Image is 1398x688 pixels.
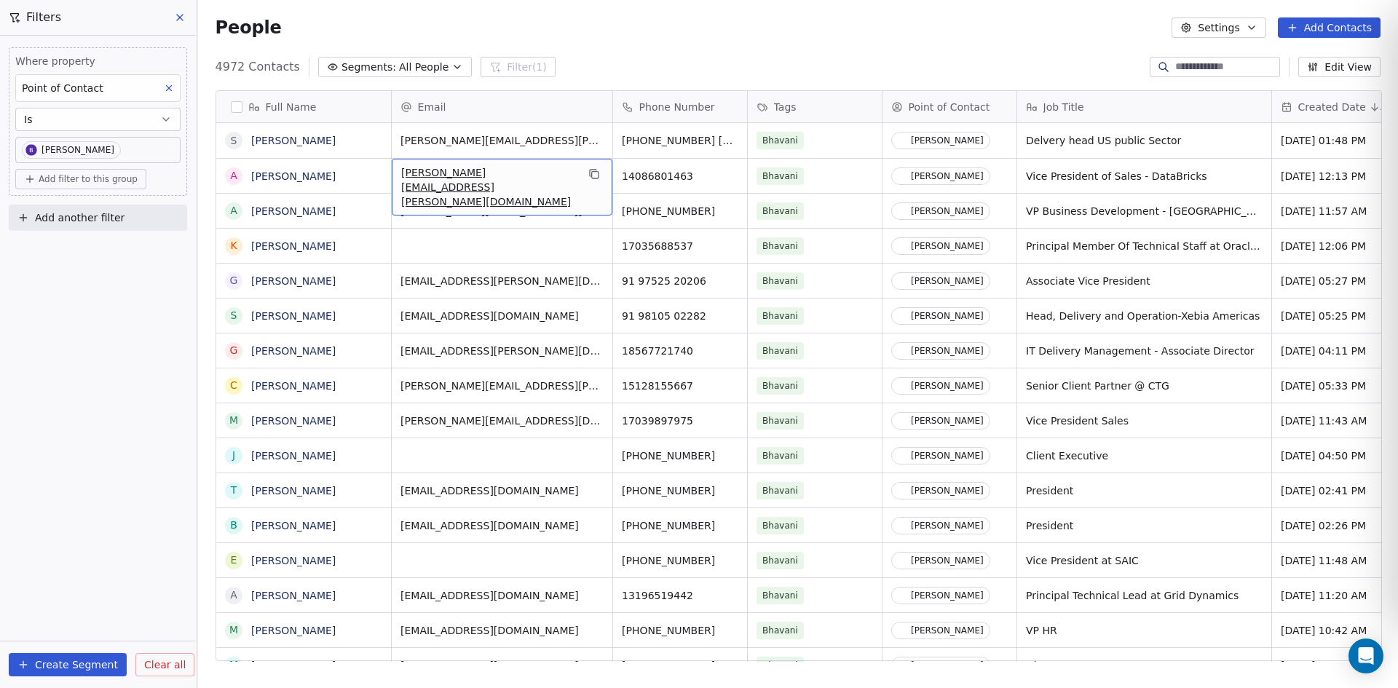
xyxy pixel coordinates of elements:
[1278,17,1381,38] button: Add Contacts
[1281,309,1397,323] span: [DATE] 05:25 PM
[1348,638,1383,673] div: Open Intercom Messenger
[1281,483,1397,498] span: [DATE] 02:41 PM
[1026,274,1263,288] span: Associate Vice President
[911,451,984,461] div: [PERSON_NAME]
[251,450,336,462] a: [PERSON_NAME]
[911,416,984,426] div: [PERSON_NAME]
[1172,17,1265,38] button: Settings
[1281,448,1397,463] span: [DATE] 04:50 PM
[757,552,804,569] span: Bhavani
[911,171,984,181] div: [PERSON_NAME]
[622,309,738,323] span: 91 98105 02282
[622,588,738,603] span: 13196519442
[251,275,336,287] a: [PERSON_NAME]
[911,206,984,216] div: [PERSON_NAME]
[882,91,1016,122] div: Point of Contact
[251,520,336,531] a: [PERSON_NAME]
[1026,483,1263,498] span: President
[911,381,984,391] div: [PERSON_NAME]
[1281,623,1397,638] span: [DATE] 10:42 AM
[230,378,237,393] div: C
[622,658,738,673] span: [PHONE_NUMBER]
[622,133,738,148] span: [PHONE_NUMBER] [PHONE_NUMBER]
[1281,169,1397,183] span: [DATE] 12:13 PM
[757,447,804,464] span: Bhavani
[229,622,238,638] div: M
[1026,623,1263,638] span: VP HR
[1281,274,1397,288] span: [DATE] 05:27 PM
[230,308,237,323] div: S
[1281,553,1397,568] span: [DATE] 11:48 AM
[911,346,984,356] div: [PERSON_NAME]
[757,482,804,499] span: Bhavani
[1026,133,1263,148] span: Delvery head US public Sector
[757,132,804,149] span: Bhavani
[622,344,738,358] span: 18567721740
[341,60,396,75] span: Segments:
[1026,309,1263,323] span: Head, Delivery and Operation-Xebia Americas
[622,448,738,463] span: [PHONE_NUMBER]
[230,483,237,498] div: T
[757,272,804,290] span: Bhavani
[1026,518,1263,533] span: President
[400,344,604,358] span: [EMAIL_ADDRESS][PERSON_NAME][DOMAIN_NAME]
[251,345,336,357] a: [PERSON_NAME]
[622,414,738,428] span: 17039897975
[757,202,804,220] span: Bhavani
[230,588,237,603] div: A
[251,660,336,671] a: [PERSON_NAME]
[1281,239,1397,253] span: [DATE] 12:06 PM
[400,133,604,148] span: [PERSON_NAME][EMAIL_ADDRESS][PERSON_NAME][DOMAIN_NAME]
[216,91,391,122] div: Full Name
[251,485,336,497] a: [PERSON_NAME]
[230,168,237,183] div: A
[216,123,392,662] div: grid
[911,590,984,601] div: [PERSON_NAME]
[400,274,604,288] span: [EMAIL_ADDRESS][PERSON_NAME][DOMAIN_NAME]
[251,625,336,636] a: [PERSON_NAME]
[400,588,604,603] span: [EMAIL_ADDRESS][DOMAIN_NAME]
[251,135,336,146] a: [PERSON_NAME]
[400,483,604,498] span: [EMAIL_ADDRESS][DOMAIN_NAME]
[613,91,747,122] div: Phone Number
[622,553,738,568] span: [PHONE_NUMBER]
[909,100,990,114] span: Point of Contact
[757,167,804,185] span: Bhavani
[230,203,237,218] div: A
[1026,239,1263,253] span: Principal Member Of Technical Staff at Oracle Cloud Infrastructure
[622,204,738,218] span: [PHONE_NUMBER]
[622,483,738,498] span: [PHONE_NUMBER]
[251,170,336,182] a: [PERSON_NAME]
[401,165,577,209] span: [PERSON_NAME][EMAIL_ADDRESS][PERSON_NAME][DOMAIN_NAME]
[757,342,804,360] span: Bhavani
[622,169,738,183] span: 14086801463
[1026,588,1263,603] span: Principal Technical Lead at Grid Dynamics
[622,518,738,533] span: [PHONE_NUMBER]
[251,415,336,427] a: [PERSON_NAME]
[1026,344,1263,358] span: IT Delivery Management - Associate Director
[399,60,449,75] span: All People
[911,625,984,636] div: [PERSON_NAME]
[266,100,317,114] span: Full Name
[1281,379,1397,393] span: [DATE] 05:33 PM
[229,657,238,673] div: M
[1281,204,1397,218] span: [DATE] 11:57 AM
[400,309,604,323] span: [EMAIL_ADDRESS][DOMAIN_NAME]
[251,380,336,392] a: [PERSON_NAME]
[757,622,804,639] span: Bhavani
[216,17,282,39] span: People
[911,486,984,496] div: [PERSON_NAME]
[251,240,336,252] a: [PERSON_NAME]
[392,91,612,122] div: Email
[911,555,984,566] div: [PERSON_NAME]
[1043,100,1084,114] span: Job Title
[230,518,237,533] div: B
[251,590,336,601] a: [PERSON_NAME]
[1026,169,1263,183] span: Vice President of Sales - DataBricks
[748,91,882,122] div: Tags
[251,205,336,217] a: [PERSON_NAME]
[229,413,238,428] div: M
[400,518,604,533] span: [EMAIL_ADDRESS][DOMAIN_NAME]
[229,343,237,358] div: G
[1026,204,1263,218] span: VP Business Development - [GEOGRAPHIC_DATA]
